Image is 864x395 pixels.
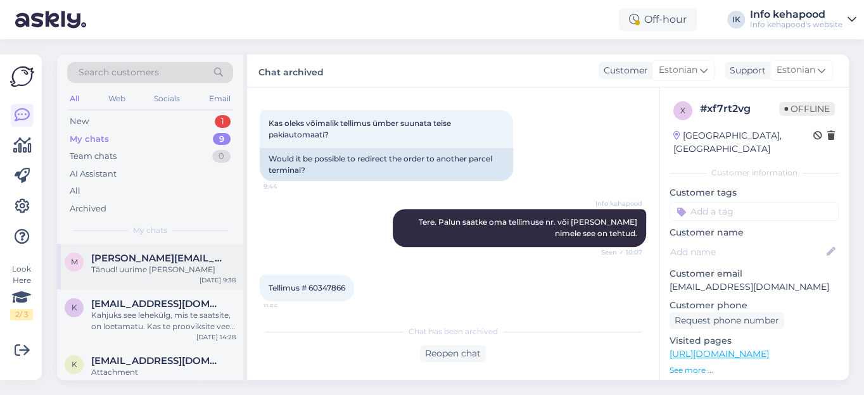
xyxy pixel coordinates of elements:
p: Customer tags [670,186,839,199]
span: Estonian [659,63,697,77]
span: Kas oleks võimalik tellimus ümber suunata teise pakiautomaati? [269,118,453,139]
div: Would it be possible to redirect the order to another parcel terminal? [260,148,513,181]
span: marjamaa.michel@gmail.com [91,253,223,264]
div: [GEOGRAPHIC_DATA], [GEOGRAPHIC_DATA] [673,129,813,156]
span: Info kehapood [595,199,642,208]
span: Offline [779,102,835,116]
span: klenja.tiitsar@gmail.com [91,355,223,367]
a: [URL][DOMAIN_NAME] [670,348,769,360]
div: IK [727,11,745,28]
span: My chats [133,225,167,236]
div: 1 [215,115,231,128]
div: # xf7rt2vg [700,101,779,116]
div: 2 / 3 [10,309,33,320]
div: Tänud! uurime [PERSON_NAME] [91,264,236,275]
input: Add name [670,245,824,259]
span: klenja.tiitsar@gmail.com [91,298,223,310]
div: 9 [213,133,231,146]
div: New [70,115,89,128]
div: Off-hour [619,8,697,31]
div: Web [106,91,128,107]
p: Visited pages [670,334,839,348]
p: Customer email [670,267,839,280]
div: Request phone number [670,312,784,329]
span: 11:56 [264,302,311,311]
div: [DATE] 12:37 [197,378,236,387]
span: Tere. Palun saatke oma tellimuse nr. või [PERSON_NAME] nimele see on tehtud. [419,217,639,238]
div: All [70,185,80,197]
p: See more ... [670,365,839,376]
span: Chat has been archived [409,326,498,337]
span: 9:44 [264,182,311,191]
span: Search customers [79,66,159,79]
div: Info kehapood [750,9,842,20]
img: Askly Logo [10,65,34,89]
div: Kahjuks see lehekülg, mis te saatsite, on loetamatu. Kas te prooviksite veel ostukorvist sellise ... [91,310,236,332]
span: Seen ✓ 10:07 [595,248,642,257]
div: Look Here [10,263,33,320]
div: Reopen chat [420,345,486,362]
span: Tellimus # 60347866 [269,283,345,292]
div: 0 [212,150,231,163]
div: All [67,91,82,107]
span: Estonian [777,63,815,77]
div: Customer [599,64,648,77]
div: Archived [70,203,106,215]
div: Email [206,91,233,107]
span: m [71,257,78,266]
p: [EMAIL_ADDRESS][DOMAIN_NAME] [670,280,839,294]
p: Customer name [670,226,839,239]
div: Customer information [670,167,839,179]
span: k [72,303,77,312]
div: Team chats [70,150,117,163]
a: Info kehapoodInfo kehapood's website [750,9,856,30]
div: AI Assistant [70,168,117,180]
div: My chats [70,133,109,146]
div: Attachment [91,367,236,378]
span: x [680,106,685,115]
span: k [72,360,77,369]
div: Info kehapood's website [750,20,842,30]
label: Chat archived [258,62,324,79]
div: [DATE] 14:28 [196,332,236,342]
input: Add a tag [670,202,839,221]
p: Customer phone [670,299,839,312]
div: Socials [151,91,182,107]
div: [DATE] 9:38 [200,275,236,285]
div: Support [725,64,766,77]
